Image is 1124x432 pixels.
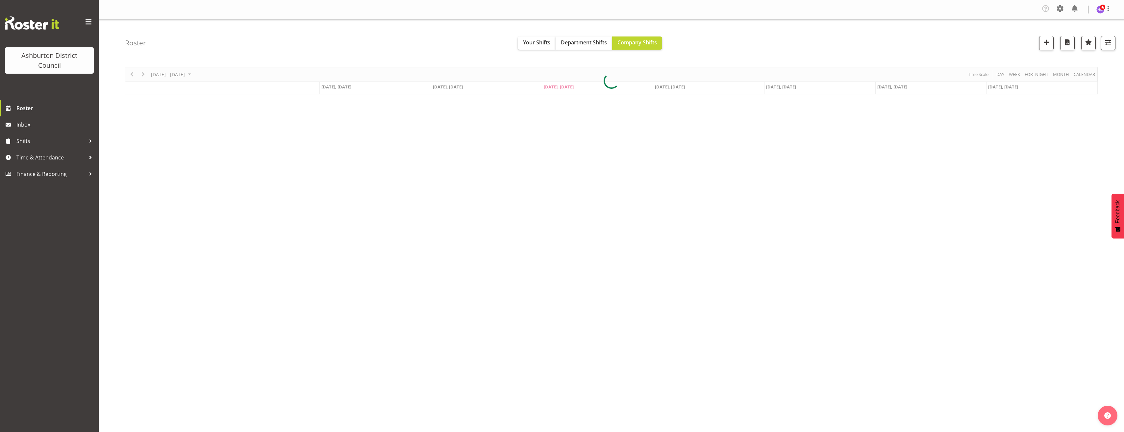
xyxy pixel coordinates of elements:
[16,120,95,130] span: Inbox
[518,36,556,50] button: Your Shifts
[16,169,86,179] span: Finance & Reporting
[617,39,657,46] span: Company Shifts
[523,39,550,46] span: Your Shifts
[125,39,146,47] h4: Roster
[561,39,607,46] span: Department Shifts
[1112,194,1124,238] button: Feedback - Show survey
[1096,6,1104,13] img: hayley-dickson3805.jpg
[1104,412,1111,419] img: help-xxl-2.png
[16,103,95,113] span: Roster
[1039,36,1054,50] button: Add a new shift
[556,36,612,50] button: Department Shifts
[16,153,86,162] span: Time & Attendance
[612,36,662,50] button: Company Shifts
[5,16,59,30] img: Rosterit website logo
[1115,200,1121,223] span: Feedback
[1101,36,1115,50] button: Filter Shifts
[12,51,87,70] div: Ashburton District Council
[1081,36,1096,50] button: Highlight an important date within the roster.
[16,136,86,146] span: Shifts
[1060,36,1075,50] button: Download a PDF of the roster according to the set date range.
